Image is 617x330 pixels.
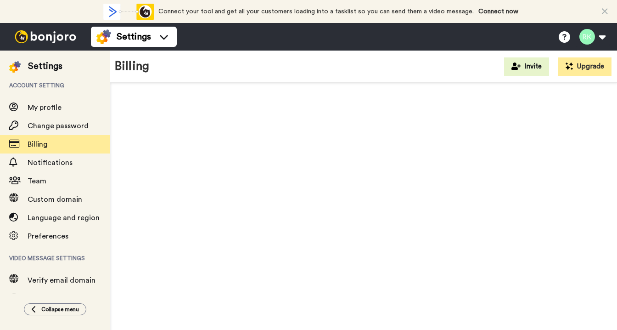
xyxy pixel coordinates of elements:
span: Billing [28,141,48,148]
button: Collapse menu [24,303,86,315]
span: Settings [117,30,151,43]
img: bj-logo-header-white.svg [11,30,80,43]
img: settings-colored.svg [9,61,21,73]
div: Settings [28,60,62,73]
button: Invite [504,57,549,76]
span: My profile [28,104,62,111]
button: Upgrade [558,57,611,76]
span: Notifications [28,159,73,166]
span: Connect your tool and get all your customers loading into a tasklist so you can send them a video... [158,8,474,15]
img: settings-colored.svg [96,29,111,44]
div: animation [103,4,154,20]
span: Language and region [28,214,100,222]
span: Preferences [28,233,68,240]
a: Connect now [478,8,518,15]
span: Collapse menu [41,306,79,313]
span: Change password [28,122,89,130]
h1: Billing [115,60,149,73]
span: Team [28,177,46,185]
span: Verify email domain [28,277,95,284]
span: Custom domain [28,196,82,203]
